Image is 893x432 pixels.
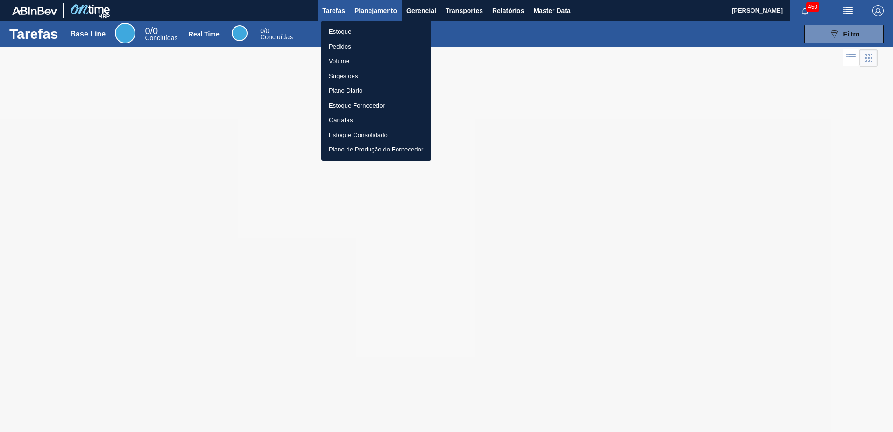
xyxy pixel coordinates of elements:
[321,142,431,157] a: Plano de Produção do Fornecedor
[321,54,431,69] a: Volume
[321,83,431,98] a: Plano Diário
[321,128,431,143] a: Estoque Consolidado
[321,113,431,128] a: Garrafas
[321,39,431,54] a: Pedidos
[321,24,431,39] a: Estoque
[321,69,431,84] a: Sugestões
[321,98,431,113] a: Estoque Fornecedor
